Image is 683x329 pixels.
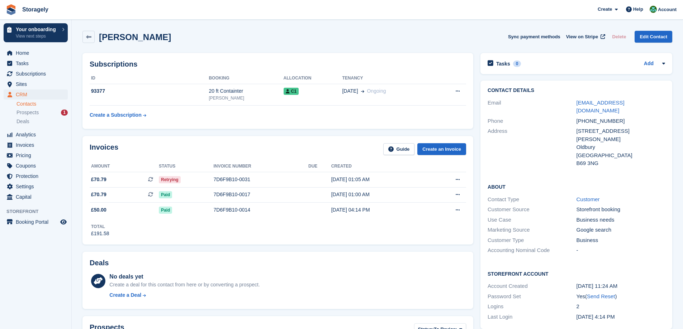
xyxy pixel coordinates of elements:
[488,313,576,321] div: Last Login
[209,87,283,95] div: 20 ft Containter
[577,216,665,224] div: Business needs
[4,69,68,79] a: menu
[16,48,59,58] span: Home
[383,143,415,155] a: Guide
[488,282,576,290] div: Account Created
[16,171,59,181] span: Protection
[16,89,59,100] span: CRM
[91,191,106,198] span: £70.79
[99,32,171,42] h2: [PERSON_NAME]
[61,110,68,116] div: 1
[342,73,434,84] th: Tenancy
[16,109,39,116] span: Prospects
[159,207,172,214] span: Paid
[109,281,260,289] div: Create a deal for this contact from here or by converting a prospect.
[16,182,59,192] span: Settings
[635,31,672,43] a: Edit Contact
[331,191,428,198] div: [DATE] 01:00 AM
[488,270,665,277] h2: Storefront Account
[213,191,308,198] div: 7D6F9B10-0017
[4,23,68,42] a: Your onboarding View next steps
[488,246,576,255] div: Accounting Nominal Code
[577,314,615,320] time: 2025-06-30 15:14:48 UTC
[159,176,181,183] span: Retrying
[4,182,68,192] a: menu
[577,303,665,311] div: 2
[213,176,308,183] div: 7D6F9B10-0031
[496,61,510,67] h2: Tasks
[109,272,260,281] div: No deals yet
[59,218,68,226] a: Preview store
[90,143,118,155] h2: Invoices
[90,73,209,84] th: ID
[4,217,68,227] a: menu
[4,171,68,181] a: menu
[644,60,654,68] a: Add
[566,33,598,40] span: View on Stripe
[658,6,677,13] span: Account
[587,293,615,299] a: Send Reset
[90,161,159,172] th: Amount
[577,282,665,290] div: [DATE] 11:24 AM
[209,73,283,84] th: Booking
[109,291,260,299] a: Create a Deal
[16,33,58,39] p: View next steps
[4,130,68,140] a: menu
[16,161,59,171] span: Coupons
[16,118,68,125] a: Deals
[159,161,213,172] th: Status
[16,118,29,125] span: Deals
[16,101,68,107] a: Contacts
[16,79,59,89] span: Sites
[508,31,560,43] button: Sync payment methods
[90,259,109,267] h2: Deals
[6,208,71,215] span: Storefront
[488,117,576,125] div: Phone
[577,100,625,114] a: [EMAIL_ADDRESS][DOMAIN_NAME]
[4,192,68,202] a: menu
[563,31,607,43] a: View on Stripe
[4,150,68,160] a: menu
[577,159,665,168] div: B69 3NG
[633,6,643,13] span: Help
[4,140,68,150] a: menu
[488,303,576,311] div: Logins
[91,206,106,214] span: £50.00
[488,99,576,115] div: Email
[577,196,600,202] a: Customer
[4,79,68,89] a: menu
[488,127,576,168] div: Address
[417,143,466,155] a: Create an Invoice
[4,161,68,171] a: menu
[308,161,331,172] th: Due
[16,58,59,68] span: Tasks
[488,88,665,93] h2: Contact Details
[213,206,308,214] div: 7D6F9B10-0014
[367,88,386,94] span: Ongoing
[16,27,58,32] p: Your onboarding
[16,109,68,116] a: Prospects 1
[488,236,576,245] div: Customer Type
[331,206,428,214] div: [DATE] 04:14 PM
[488,205,576,214] div: Customer Source
[91,176,106,183] span: £70.79
[577,143,665,151] div: Oldbury
[90,60,466,68] h2: Subscriptions
[488,226,576,234] div: Marketing Source
[16,150,59,160] span: Pricing
[109,291,141,299] div: Create a Deal
[488,216,576,224] div: Use Case
[16,217,59,227] span: Booking Portal
[513,61,521,67] div: 0
[598,6,612,13] span: Create
[213,161,308,172] th: Invoice number
[284,88,299,95] span: C1
[577,205,665,214] div: Storefront booking
[90,111,142,119] div: Create a Subscription
[577,117,665,125] div: [PHONE_NUMBER]
[16,192,59,202] span: Capital
[488,183,665,190] h2: About
[577,151,665,160] div: [GEOGRAPHIC_DATA]
[284,73,342,84] th: Allocation
[577,236,665,245] div: Business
